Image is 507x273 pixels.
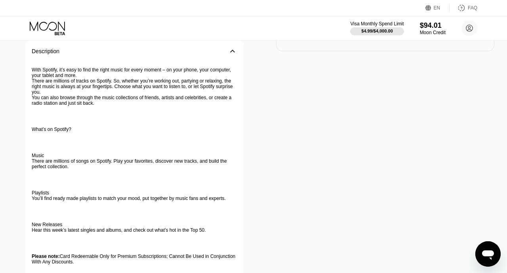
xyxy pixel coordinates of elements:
[450,4,477,12] div: FAQ
[420,21,446,35] div: $94.01Moon Credit
[350,21,404,27] div: Visa Monthly Spend Limit
[425,4,450,12] div: EN
[468,5,477,11] div: FAQ
[350,21,404,35] div: Visa Monthly Spend Limit$4.99/$4,000.00
[228,46,237,56] div: 󰅀
[32,127,237,132] p: What’s on Spotify?
[32,254,60,259] strong: Please note:
[32,222,237,233] p: New Releases Hear this week’s latest singles and albums, and check out what’s hot in the Top 50.
[32,153,237,169] p: Music There are millions of songs on Spotify. Play your favorites, discover new tracks, and build...
[32,48,59,54] div: Description
[434,5,440,11] div: EN
[32,67,237,106] p: With Spotify, it’s easy to find the right music for every moment – on your phone, your computer, ...
[420,30,446,35] div: Moon Credit
[32,190,237,201] p: Playlists You’ll find ready made playlists to match your mood, put together by music fans and exp...
[475,241,501,267] iframe: Button to launch messaging window
[32,254,237,265] p: Card Redeemable Only for Premium Subscriptions; Cannot Be Used in Conjunction With Any Discounts.
[361,29,393,33] div: $4.99 / $4,000.00
[420,21,446,30] div: $94.01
